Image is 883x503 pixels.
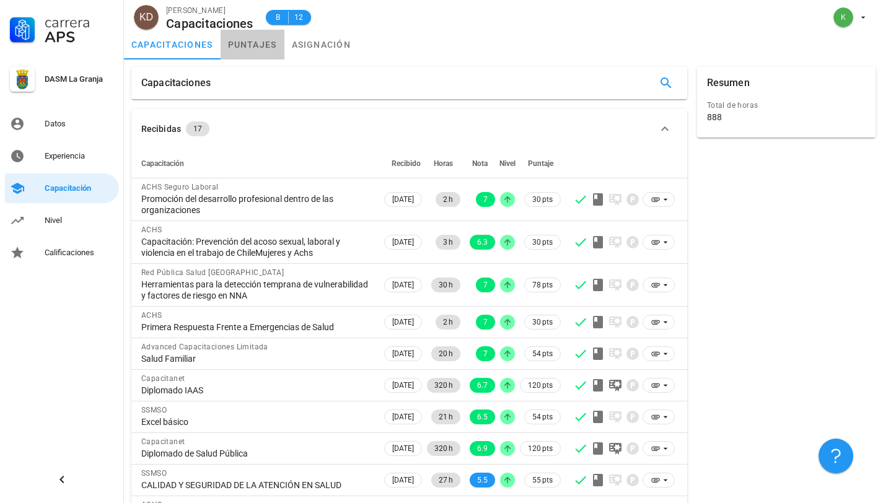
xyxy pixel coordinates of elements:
span: 120 pts [528,442,553,455]
span: [DATE] [392,278,414,292]
span: SSMSO [141,406,167,414]
a: Experiencia [5,141,119,171]
div: Diplomado IAAS [141,385,372,396]
a: Capacitación [5,173,119,203]
div: Capacitación: Prevención del acoso sexual, laboral y violencia en el trabajo de ChileMujeres y Achs [141,236,372,258]
div: Total de horas [707,99,866,112]
span: 7 [483,192,488,207]
span: Red Pública Salud [GEOGRAPHIC_DATA] [141,268,284,277]
div: Primera Respuesta Frente a Emergencias de Salud [141,321,372,333]
span: 27 h [439,473,453,488]
span: [DATE] [392,315,414,329]
a: capacitaciones [124,30,221,59]
span: 5.5 [477,473,488,488]
div: Salud Familiar [141,353,372,364]
span: 12 [294,11,304,24]
div: [PERSON_NAME] [166,4,253,17]
span: 7 [483,346,488,361]
span: [DATE] [392,347,414,361]
span: 7 [483,315,488,330]
div: CALIDAD Y SEGURIDAD DE LA ATENCIÓN EN SALUD [141,479,372,491]
a: Calificaciones [5,238,119,268]
span: Recibido [392,159,421,168]
div: DASM La Granja [45,74,114,84]
span: Capacitanet [141,374,185,383]
span: [DATE] [392,378,414,392]
span: 6.3 [477,235,488,250]
div: avatar [134,5,159,30]
a: Nivel [5,206,119,235]
span: 320 h [434,441,453,456]
span: KD [139,5,153,30]
span: 2 h [443,192,453,207]
span: 30 h [439,278,453,292]
a: puntajes [221,30,284,59]
button: Recibidas 17 [131,109,687,149]
span: 6.5 [477,409,488,424]
span: ACHS Seguro Laboral [141,183,219,191]
span: 54 pts [532,348,553,360]
span: 54 pts [532,411,553,423]
div: APS [45,30,114,45]
span: 78 pts [532,279,553,291]
span: 55 pts [532,474,553,486]
th: Nivel [498,149,517,178]
div: Diplomado de Salud Pública [141,448,372,459]
span: Horas [434,159,453,168]
span: ACHS [141,225,162,234]
div: Capacitaciones [141,67,211,99]
div: Calificaciones [45,248,114,258]
th: Nota [463,149,498,178]
span: 6.9 [477,441,488,456]
button: avatar [825,6,873,28]
div: Recibidas [141,122,181,136]
span: Capacitación [141,159,184,168]
div: Nivel [45,216,114,225]
span: 3 h [443,235,453,250]
span: 6.7 [477,378,488,393]
span: 30 pts [532,316,553,328]
div: Capacitaciones [166,17,253,30]
a: asignación [284,30,359,59]
span: Puntaje [528,159,553,168]
span: [DATE] [392,473,414,487]
span: SSMSO [141,469,167,478]
div: avatar [833,7,853,27]
span: [DATE] [392,193,414,206]
th: Recibido [382,149,424,178]
a: Datos [5,109,119,139]
div: Herramientas para la detección temprana de vulnerabilidad y factores de riesgo en NNA [141,279,372,301]
span: Nota [472,159,488,168]
th: Puntaje [517,149,563,178]
th: Horas [424,149,463,178]
div: Promoción del desarrollo profesional dentro de las organizaciones [141,193,372,216]
span: Advanced Capacitaciones Limitada [141,343,268,351]
span: 2 h [443,315,453,330]
span: 7 [483,278,488,292]
span: [DATE] [392,442,414,455]
span: [DATE] [392,410,414,424]
div: Experiencia [45,151,114,161]
span: ACHS [141,311,162,320]
span: 30 pts [532,236,553,248]
span: 120 pts [528,379,553,391]
div: Capacitación [45,183,114,193]
div: Carrera [45,15,114,30]
th: Capacitación [131,149,382,178]
div: 888 [707,112,722,123]
span: 20 h [439,346,453,361]
span: 320 h [434,378,453,393]
span: B [273,11,283,24]
span: 21 h [439,409,453,424]
span: 30 pts [532,193,553,206]
span: Nivel [499,159,516,168]
span: [DATE] [392,235,414,249]
div: Resumen [707,67,750,99]
div: Datos [45,119,114,129]
span: 17 [193,121,202,136]
div: Excel básico [141,416,372,427]
span: Capacitanet [141,437,185,446]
